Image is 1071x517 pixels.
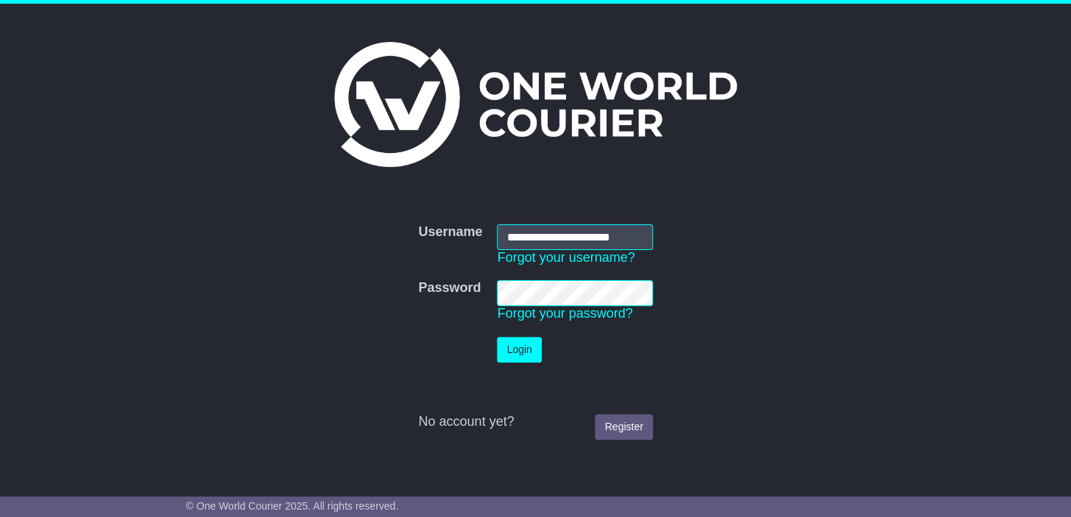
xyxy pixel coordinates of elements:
[497,250,635,265] a: Forgot your username?
[334,42,736,167] img: One World
[418,280,481,296] label: Password
[418,224,482,240] label: Username
[418,414,652,430] div: No account yet?
[595,414,652,440] a: Register
[186,500,399,512] span: © One World Courier 2025. All rights reserved.
[497,306,632,321] a: Forgot your password?
[497,337,541,363] button: Login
